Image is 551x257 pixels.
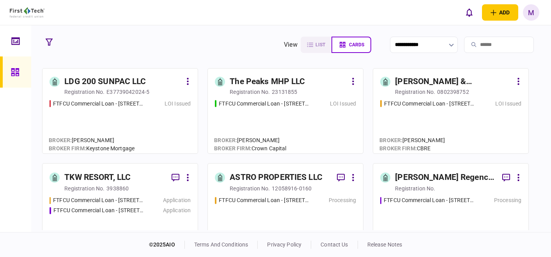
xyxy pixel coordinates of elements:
[230,171,322,184] div: ASTRO PROPERTIES LLC
[384,196,475,204] div: FTFCU Commercial Loan - 6 Dunbar Rd Monticello NY
[482,4,518,21] button: open adding identity options
[214,136,286,144] div: [PERSON_NAME]
[106,88,149,96] div: E37739042024-5
[163,196,191,204] div: Application
[321,241,348,248] a: contact us
[495,100,521,108] div: LOI Issued
[207,163,363,249] a: ASTRO PROPERTIES LLCregistration no.12058916-0160FTFCU Commercial Loan - 1650 S Carbon Ave Price ...
[349,42,364,48] span: cards
[301,37,331,53] button: list
[219,100,310,108] div: FTFCU Commercial Loan - 6110 N US Hwy 89 Flagstaff AZ
[379,144,445,153] div: CBRE
[230,185,270,192] div: registration no.
[49,145,86,151] span: broker firm :
[219,196,310,204] div: FTFCU Commercial Loan - 1650 S Carbon Ave Price UT
[267,241,301,248] a: privacy policy
[494,196,521,204] div: Processing
[230,88,270,96] div: registration no.
[330,100,356,108] div: LOI Issued
[165,100,191,108] div: LOI Issued
[53,100,144,108] div: FTFCU Commercial Loan - 200 Sunpac Ave Henderson NV
[42,68,198,154] a: LDG 200 SUNPAC LLCregistration no.E37739042024-5FTFCU Commercial Loan - 200 Sunpac Ave Henderson ...
[64,88,105,96] div: registration no.
[42,163,198,249] a: TKW RESORT, LLCregistration no.3938860FTFCU Commercial Loan - 1402 Boone StreetApplicationFTFCU C...
[461,4,477,21] button: open notifications list
[49,136,135,144] div: [PERSON_NAME]
[379,136,445,144] div: [PERSON_NAME]
[64,185,105,192] div: registration no.
[373,68,529,154] a: [PERSON_NAME] & [PERSON_NAME] PROPERTY HOLDINGS, LLCregistration no.0802398752FTFCU Commercial Lo...
[272,185,312,192] div: 12058916-0160
[395,185,435,192] div: registration no.
[10,7,44,18] img: client company logo
[163,206,191,215] div: Application
[53,206,144,215] div: FTFCU Commercial Loan - 2410 Charleston Highway
[331,37,371,53] button: cards
[395,76,512,88] div: [PERSON_NAME] & [PERSON_NAME] PROPERTY HOLDINGS, LLC
[373,163,529,249] a: [PERSON_NAME] Regency Partners LLCregistration no.FTFCU Commercial Loan - 6 Dunbar Rd Monticello ...
[395,171,496,184] div: [PERSON_NAME] Regency Partners LLC
[315,42,325,48] span: list
[214,137,237,143] span: Broker :
[523,4,539,21] button: M
[149,241,185,249] div: © 2025 AIO
[49,144,135,153] div: Keystone Mortgage
[272,88,297,96] div: 23131855
[64,76,146,88] div: LDG 200 SUNPAC LLC
[64,171,131,184] div: TKW RESORT, LLC
[284,40,298,49] div: view
[379,137,402,143] span: Broker :
[437,88,469,96] div: 0802398752
[49,137,72,143] span: Broker :
[214,144,286,153] div: Crown Capital
[106,185,129,192] div: 3938860
[367,241,402,248] a: release notes
[194,241,248,248] a: terms and conditions
[53,196,144,204] div: FTFCU Commercial Loan - 1402 Boone Street
[214,145,252,151] span: broker firm :
[230,76,305,88] div: The Peaks MHP LLC
[395,88,435,96] div: registration no.
[379,145,417,151] span: broker firm :
[207,68,363,154] a: The Peaks MHP LLCregistration no.23131855FTFCU Commercial Loan - 6110 N US Hwy 89 Flagstaff AZLOI...
[329,196,356,204] div: Processing
[384,100,475,108] div: FTFCU Commercial Loan - 513 E Cane Street Wharton TX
